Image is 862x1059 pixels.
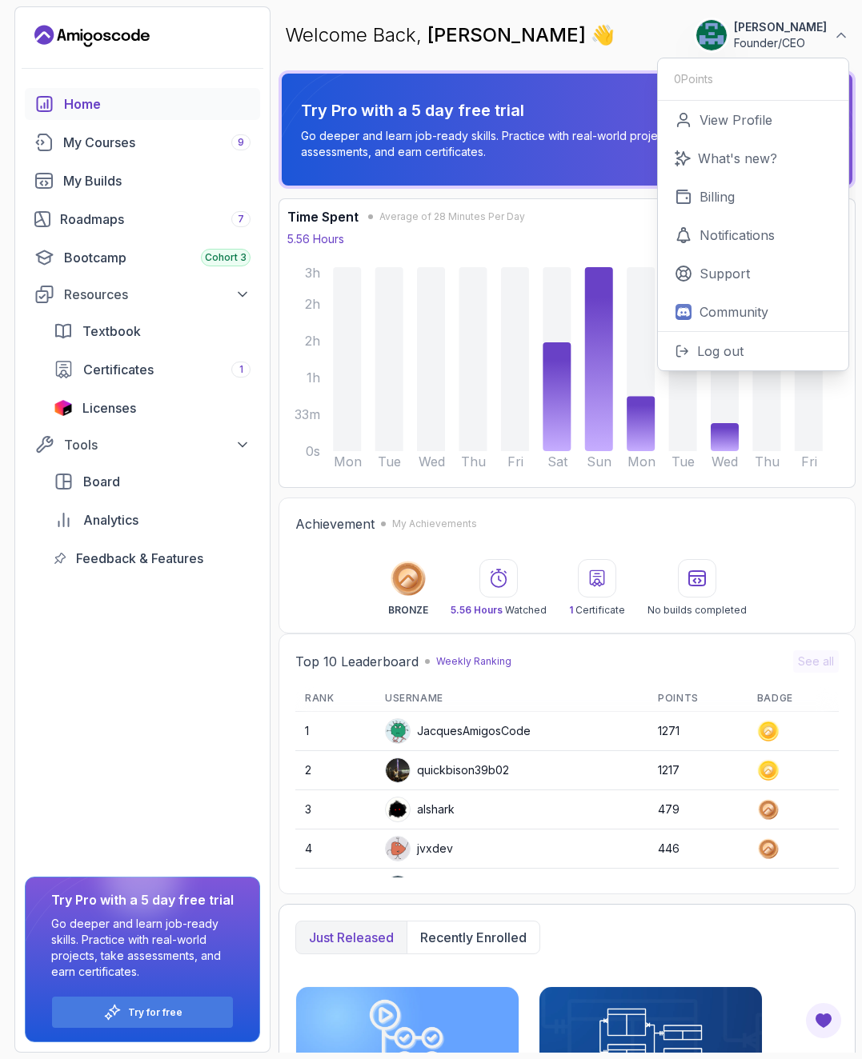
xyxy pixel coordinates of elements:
p: Just released [309,928,394,947]
div: quickbison39b02 [385,757,509,783]
p: My Achievements [392,518,477,530]
p: BRONZE [388,604,428,617]
p: [PERSON_NAME] [734,19,827,35]
tspan: Wed [712,454,738,470]
a: Landing page [34,23,150,49]
tspan: Tue [672,454,695,470]
button: Open Feedback Button [804,1001,843,1040]
span: Textbook [82,322,141,341]
span: Licenses [82,398,136,418]
p: Log out [697,342,744,361]
h2: Top 10 Leaderboard [295,652,419,671]
p: View Profile [700,110,772,130]
tspan: 3h [305,265,320,281]
p: Watched [451,604,547,617]
button: Try for free [51,996,234,1029]
td: 479 [648,790,748,829]
p: Community [700,302,768,322]
span: 5.56 Hours [451,604,503,616]
tspan: Wed [419,454,445,470]
p: Support [700,264,750,283]
tspan: Thu [755,454,780,470]
button: user profile image[PERSON_NAME]Founder/CEO [696,19,849,51]
span: Cohort 3 [205,251,247,264]
a: analytics [44,504,260,536]
div: Resources [64,285,251,304]
a: Try for free [128,1006,182,1019]
tspan: Mon [334,454,362,470]
img: default monster avatar [386,719,410,743]
a: Support [658,254,848,293]
tspan: Sat [547,454,568,470]
button: Recently enrolled [407,921,539,953]
tspan: Fri [801,454,817,470]
a: Notifications [658,216,848,254]
tspan: Tue [378,454,401,470]
a: feedback [44,542,260,574]
a: home [25,88,260,120]
th: Rank [295,685,375,712]
td: 4 [295,829,375,869]
p: Weekly Ranking [436,655,511,668]
tspan: 33m [295,406,320,422]
td: 2 [295,751,375,790]
td: 3 [295,790,375,829]
span: Analytics [83,510,138,529]
td: 446 [648,829,748,869]
tspan: Mon [627,454,656,470]
a: textbook [44,315,260,347]
div: My Courses [63,133,251,152]
tspan: Thu [461,454,486,470]
tspan: 0s [306,443,320,459]
h2: Achievement [295,514,375,533]
img: user profile image [386,758,410,782]
tspan: 2h [305,296,320,312]
a: What's new? [658,139,848,178]
a: certificates [44,354,260,386]
th: Username [375,685,648,712]
td: 5 [295,869,375,908]
p: 0 Points [674,71,713,87]
a: builds [25,165,260,197]
p: Try Pro with a 5 day free trial [301,99,739,122]
div: Roadmaps [60,210,251,229]
button: Tools [25,430,260,459]
tspan: 1h [307,370,320,386]
p: What's new? [698,149,777,168]
img: jetbrains icon [54,400,73,416]
p: Go deeper and learn job-ready skills. Practice with real-world projects, take assessments, and ea... [51,916,234,980]
img: user profile image [386,797,410,821]
div: JacquesAmigosCode [385,718,531,744]
div: jvxdev [385,836,453,861]
a: Community [658,293,848,331]
span: [PERSON_NAME] [427,23,591,46]
div: Apply5489 [385,875,475,901]
p: Go deeper and learn job-ready skills. Practice with real-world projects, take assessments, and ea... [301,128,739,160]
tspan: 2h [305,333,320,349]
span: 1 [239,363,243,376]
p: Notifications [700,226,775,245]
div: Bootcamp [64,248,251,267]
p: Founder/CEO [734,35,827,51]
tspan: Sun [587,454,611,470]
button: Just released [296,921,407,953]
td: 433 [648,869,748,908]
span: Average of 28 Minutes Per Day [379,210,525,223]
span: 1 [569,604,573,616]
span: Board [83,472,120,491]
p: 5.56 Hours [287,231,344,247]
button: Resources [25,280,260,309]
a: roadmaps [25,203,260,235]
a: licenses [44,392,260,424]
span: Feedback & Features [76,549,203,568]
span: 👋 [591,22,615,48]
a: courses [25,126,260,158]
span: Certificates [83,360,154,379]
button: See all [793,650,839,673]
th: Badge [748,685,839,712]
div: My Builds [63,171,251,190]
img: default monster avatar [386,837,410,861]
div: Tools [64,435,251,454]
a: View Profile [658,101,848,139]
